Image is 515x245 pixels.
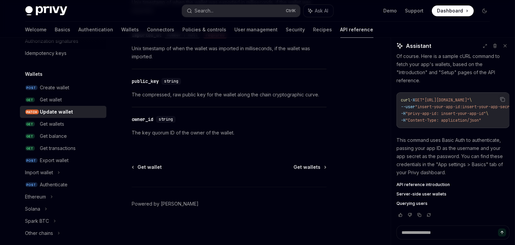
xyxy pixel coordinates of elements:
span: POST [25,182,37,187]
a: PATCHUpdate wallet [20,106,106,118]
span: -H [401,111,406,116]
a: Get wallet [132,164,162,171]
p: This command uses Basic Auth to authenticate, passing your app ID as the username and your app se... [396,136,510,177]
div: Authenticate [40,181,68,189]
div: Get wallets [40,120,65,128]
a: API reference [340,22,374,38]
a: GETGet transactions [20,142,106,154]
span: GET [25,97,35,102]
span: string [159,117,173,122]
span: "Content-Type: application/json" [406,118,481,123]
a: Wallets [122,22,139,38]
a: User management [235,22,278,38]
a: Get wallets [294,164,326,171]
span: "privy-app-id: insert-your-app-id" [406,111,486,116]
div: Get balance [40,132,67,140]
button: Copy the contents from the code block [498,95,507,104]
img: dark logo [25,6,67,16]
a: Dashboard [432,5,474,16]
a: Demo [384,7,397,14]
a: Policies & controls [183,22,227,38]
div: public_key [132,78,159,85]
span: "[URL][DOMAIN_NAME]" [422,97,469,103]
span: \ [486,111,488,116]
span: Get wallet [137,164,162,171]
div: Solana [25,205,41,213]
p: Of course. Here is a sample cURL command to fetch your app's wallets, based on the "Introduction"... [396,52,510,85]
span: POST [25,158,37,163]
span: string [164,79,178,84]
a: Security [286,22,305,38]
span: Ask AI [315,7,329,14]
span: Dashboard [437,7,463,14]
span: GET [415,97,422,103]
div: Create wallet [40,84,70,92]
a: Idempotency keys [20,47,106,59]
span: -H [401,118,406,123]
a: GETGet wallets [20,118,106,130]
a: GETGet balance [20,130,106,142]
span: Get wallets [294,164,321,171]
a: Welcome [25,22,47,38]
h5: Wallets [25,70,43,78]
div: Idempotency keys [25,49,67,57]
p: The compressed, raw public key for the wallet along the chain cryptographic curve. [132,91,327,99]
span: Ctrl K [286,8,296,13]
a: API reference introduction [396,182,510,187]
button: Send message [498,228,506,237]
span: -X [410,97,415,103]
span: POST [25,85,37,90]
a: Basics [55,22,71,38]
span: Assistant [406,42,431,50]
div: Get transactions [40,144,76,152]
div: Export wallet [40,156,69,164]
a: Connectors [147,22,175,38]
button: Toggle dark mode [479,5,490,16]
button: Search...CtrlK [182,5,300,17]
a: Powered by [PERSON_NAME] [132,201,199,207]
div: Get wallet [40,96,62,104]
span: GET [25,122,35,127]
span: --user [401,104,415,110]
span: GET [25,146,35,151]
div: owner_id [132,116,153,123]
button: Ask AI [304,5,333,17]
a: GETGet wallet [20,94,106,106]
div: Import wallet [25,169,53,177]
a: POSTExport wallet [20,154,106,166]
div: Ethereum [25,193,46,201]
span: PATCH [25,110,39,115]
span: Querying users [396,201,428,206]
span: curl [401,97,410,103]
span: GET [25,134,35,139]
div: Search... [195,7,214,15]
p: The key quorum ID of the owner of the wallet. [132,129,327,137]
a: POSTAuthenticate [20,179,106,191]
span: Server-side user wallets [396,191,446,197]
div: Other chains [25,229,53,237]
a: Authentication [79,22,113,38]
a: POSTCreate wallet [20,82,106,94]
a: Server-side user wallets [396,191,510,197]
a: Support [405,7,424,14]
span: API reference introduction [396,182,450,187]
span: \ [469,97,472,103]
a: Recipes [313,22,332,38]
a: Querying users [396,201,510,206]
div: Spark BTC [25,217,49,225]
div: Update wallet [40,108,73,116]
p: Unix timestamp of when the wallet was imported in milliseconds, if the wallet was imported. [132,44,327,61]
